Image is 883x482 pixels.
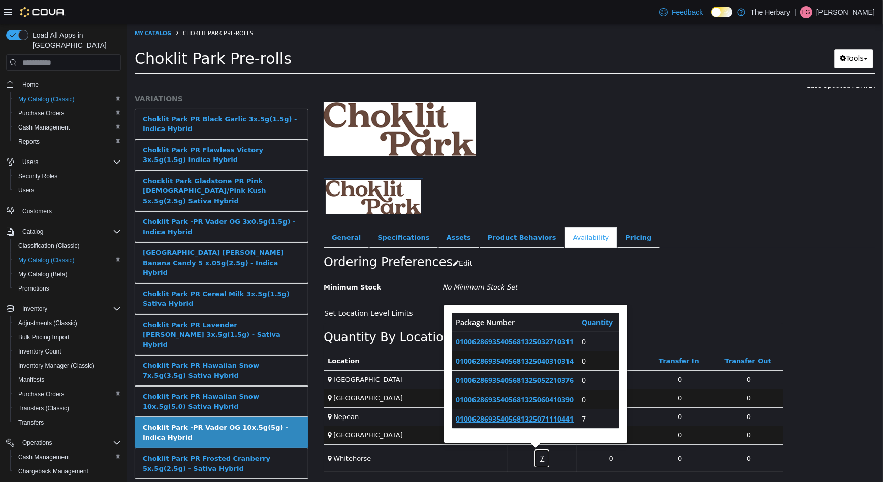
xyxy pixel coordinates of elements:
span: Users [14,184,121,197]
button: Location [201,332,234,342]
button: Users [2,155,125,169]
h5: VARIATIONS [8,70,181,79]
span: Inventory [18,303,121,315]
span: Transfers (Classic) [18,404,69,412]
img: Cova [20,7,66,17]
span: Promotions [18,284,49,293]
p: The Herbary [750,6,790,18]
a: Quantity [455,294,488,303]
span: Transfers [18,419,44,427]
a: Availability [438,203,490,224]
button: My Catalog (Classic) [10,253,125,267]
a: 01006286935405681325060410390 [329,371,447,380]
a: Reports [14,136,44,148]
a: Purchase Orders [14,388,69,400]
span: Users [18,156,121,168]
span: Choklit Park Pre-rolls [8,26,165,44]
a: General [197,203,242,224]
span: Reports [18,138,40,146]
span: Inventory Manager (Classic) [14,360,121,372]
a: My Catalog (Classic) [14,93,79,105]
span: Chargeback Management [18,467,88,475]
button: Cash Management [10,450,125,464]
a: Transfer Out [597,333,646,341]
span: Customers [22,207,52,215]
span: Minimum Stock [197,260,254,267]
span: Purchase Orders [14,107,121,119]
i: No Minimum Stock Set [316,260,391,267]
button: Adjustments (Classic) [10,316,125,330]
button: Users [10,183,125,198]
span: Home [22,81,39,89]
span: Customers [18,205,121,217]
span: Dark Mode [711,17,712,18]
span: Classification (Classic) [18,242,80,250]
span: My Catalog (Classic) [14,254,121,266]
td: 0 [451,308,492,328]
td: 0 [587,365,656,384]
a: Inventory Count [14,345,66,358]
td: 0 [518,365,587,384]
button: Inventory Count [10,344,125,359]
button: Inventory Manager (Classic) [10,359,125,373]
span: Nepean [206,389,232,397]
a: My Catalog (Beta) [14,268,72,280]
span: Catalog [18,226,121,238]
span: Operations [22,439,52,447]
span: [DATE] [726,58,748,66]
span: Security Roles [14,170,121,182]
div: Choklit Park PR Black Garlic 3x.5g(1.5g) - Indica Hybrid [16,90,173,110]
a: 01006286935405681325032710311 [329,313,447,323]
img: 150 [197,78,349,133]
button: Chargeback Management [10,464,125,478]
button: Inventory [18,303,51,315]
button: Classification (Classic) [10,239,125,253]
button: Catalog [18,226,47,238]
div: Choklit Park PR Frosted Cranberry 5x.5g(2.5g) - Sativa Hybrid [16,430,173,449]
button: Users [18,156,42,168]
td: 7 [451,385,492,405]
a: Transfer In [532,333,574,341]
a: 7 [407,425,423,444]
span: Manifests [18,376,44,384]
span: My Catalog (Beta) [14,268,121,280]
span: Chargeback Management [14,465,121,477]
a: Chargeback Management [14,465,92,477]
span: [GEOGRAPHIC_DATA] [206,407,276,415]
span: Reports [14,136,121,148]
a: Inventory Manager (Classic) [14,360,99,372]
a: Product Behaviors [353,203,437,224]
span: Classification (Classic) [14,240,121,252]
button: Set Location Level Limits [197,280,292,299]
td: 0 [587,346,656,365]
span: Bulk Pricing Import [14,331,121,343]
span: Adjustments (Classic) [14,317,121,329]
span: Cash Management [18,453,70,461]
td: 0 [518,402,587,421]
a: 01006286935405681325071110441 [329,390,447,400]
button: Transfers [10,415,125,430]
td: 0 [587,402,656,421]
span: My Catalog (Classic) [18,95,75,103]
span: Purchase Orders [18,390,65,398]
a: 01006286935405681325040310314 [329,332,447,342]
span: Inventory Count [18,347,61,356]
button: Cash Management [10,120,125,135]
a: Home [18,79,43,91]
button: Catalog [2,224,125,239]
button: Reports [10,135,125,149]
td: 0 [451,366,492,385]
span: Operations [18,437,121,449]
span: Feedback [672,7,703,17]
span: Load All Apps in [GEOGRAPHIC_DATA] [28,30,121,50]
span: Cash Management [14,121,121,134]
button: Security Roles [10,169,125,183]
span: Cash Management [14,451,121,463]
a: My Catalog [8,5,44,13]
a: My Catalog (Classic) [14,254,79,266]
a: Bulk Pricing Import [14,331,74,343]
div: Choklit Park PR Cereal Milk 3x.5g(1.5g) Sativa Hybrid [16,265,173,285]
input: Dark Mode [711,7,733,17]
a: Promotions [14,282,53,295]
a: Manifests [14,374,48,386]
